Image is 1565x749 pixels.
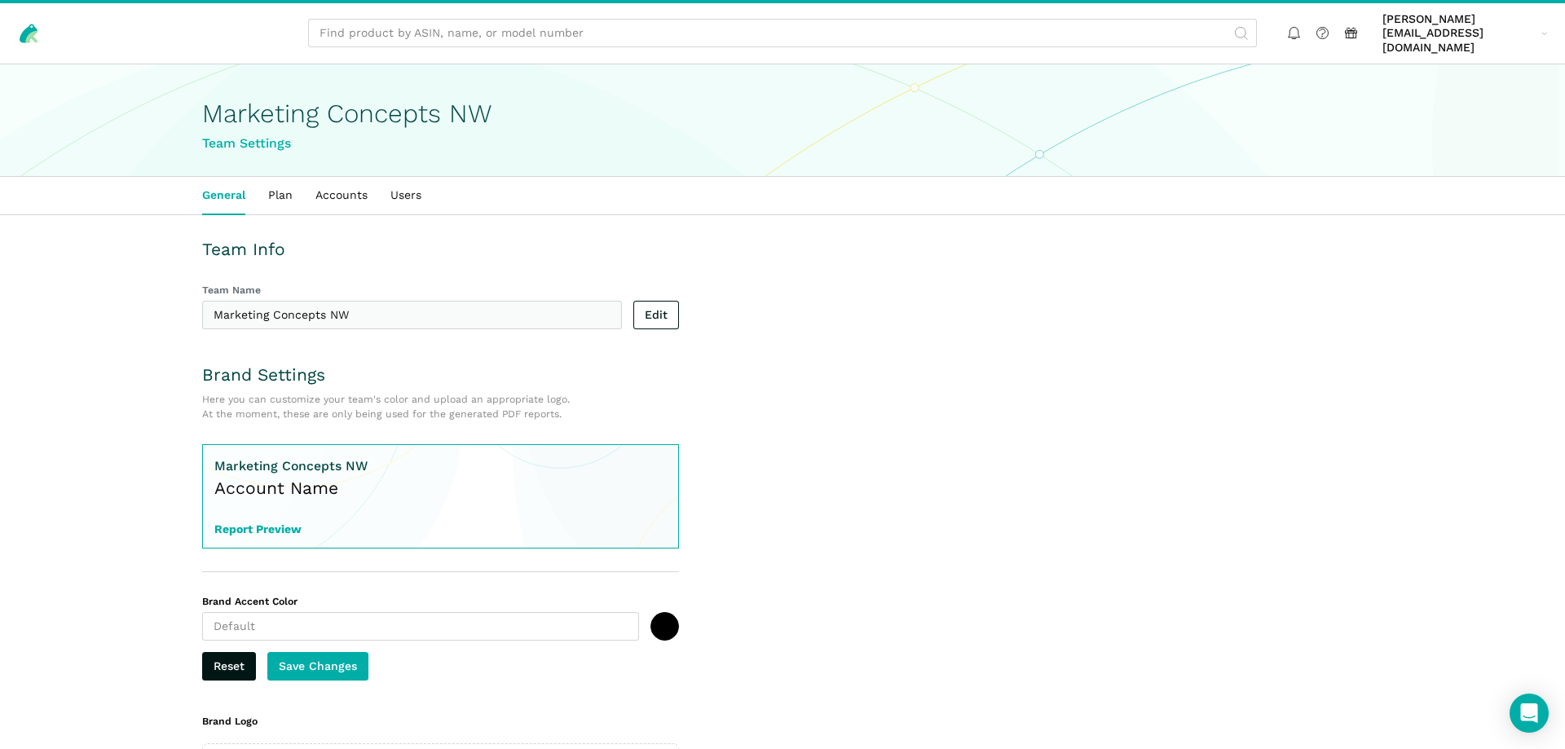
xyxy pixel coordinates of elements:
[304,177,379,214] a: Accounts
[267,652,368,681] button: Save Changes
[308,19,1257,47] input: Find product by ASIN, name, or model number
[202,595,639,610] label: Brand Accent Color
[214,522,368,537] div: Report Preview
[214,477,368,500] div: Account Name
[202,612,639,641] input: Default
[1377,9,1554,58] a: [PERSON_NAME][EMAIL_ADDRESS][DOMAIN_NAME]
[633,301,679,329] a: Edit
[214,456,368,477] div: Marketing Concepts NW
[1382,12,1536,55] span: [PERSON_NAME][EMAIL_ADDRESS][DOMAIN_NAME]
[257,177,304,214] a: Plan
[202,134,1363,154] div: Team Settings
[1510,694,1549,733] div: Open Intercom Messenger
[191,177,257,214] a: General
[202,363,679,386] h3: Brand Settings
[379,177,433,214] a: Users
[202,652,256,681] button: Reset
[202,99,1363,128] h1: Marketing Concepts NW
[202,238,679,261] h3: Team Info
[202,715,679,729] div: Brand Logo
[202,284,622,298] label: Team Name
[202,392,626,422] p: Here you can customize your team's color and upload an appropriate logo. At the moment, these are...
